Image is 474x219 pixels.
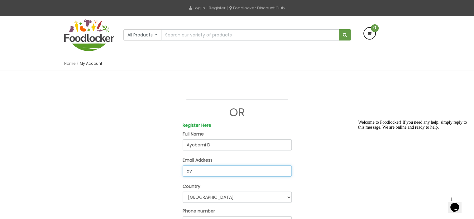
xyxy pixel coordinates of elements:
a: Home [64,61,75,66]
label: Register Here [183,122,211,129]
span: | [206,5,208,11]
label: Country [183,183,200,190]
h1: OR [183,106,292,119]
input: Email [183,165,292,177]
img: FoodLocker [64,19,114,51]
div: Welcome to Foodlocker! If you need any help, simply reply to this message. We are online and read... [2,2,115,12]
span: | [227,5,228,11]
input: Search our variety of products [161,29,339,40]
span: Welcome to Foodlocker! If you need any help, simply reply to this message. We are online and read... [2,2,111,12]
span: 0 [371,24,379,32]
iframe: chat widget [448,194,468,213]
a: Foodlocker Discount Club [229,5,285,11]
a: Register [209,5,226,11]
label: Phone number [183,207,215,215]
iframe: fb:login_button Facebook Social Plugin [199,83,275,95]
input: Full Name [183,139,292,150]
label: Full Name [183,131,204,138]
button: All Products [123,29,162,40]
label: Email Address [183,157,213,164]
iframe: chat widget [356,117,468,191]
a: Log in [189,5,205,11]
